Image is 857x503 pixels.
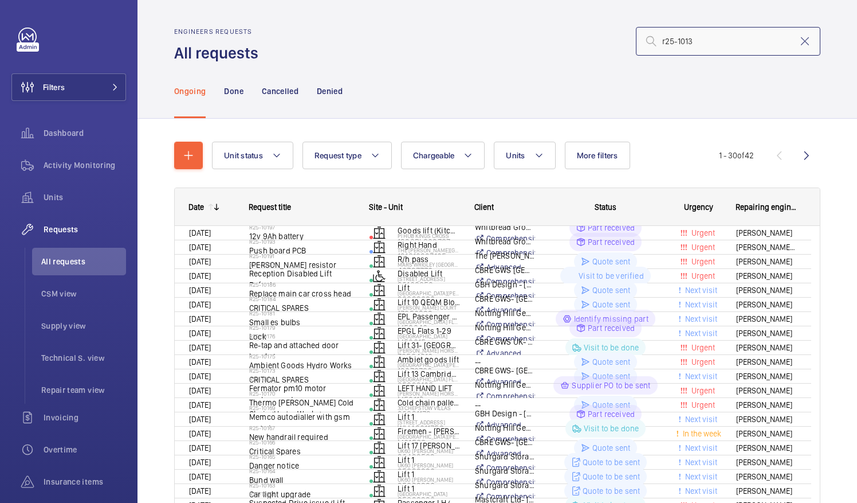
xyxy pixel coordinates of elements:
span: [DATE] [189,386,211,395]
span: Next visit [683,415,717,424]
span: [DATE] [189,472,211,481]
p: CBRE GWS- [GEOGRAPHIC_DATA] ([GEOGRAPHIC_DATA][PERSON_NAME]) [475,365,535,376]
p: 33 Chepstow Villas [398,404,460,411]
span: [PERSON_NAME] [736,227,797,240]
p: [STREET_ADDRESS] [398,275,460,282]
span: [DATE] [189,400,211,410]
span: Next visit [683,314,717,323]
p: Shurgard Storage [475,479,535,491]
p: Ongoing [174,85,206,97]
span: [DATE] [189,257,211,266]
p: The [PERSON_NAME][GEOGRAPHIC_DATA] [475,250,535,262]
span: [PERSON_NAME] [736,442,797,455]
span: [DATE] [189,429,211,438]
span: [DATE] [189,300,211,309]
span: [PERSON_NAME] [PERSON_NAME] [736,241,797,254]
span: [PERSON_NAME] [736,313,797,326]
p: Shurgard Storage [475,451,535,462]
span: Status [595,202,616,212]
span: Overtime [44,444,126,455]
p: The [PERSON_NAME][GEOGRAPHIC_DATA] [398,247,460,254]
span: [DATE] [189,357,211,366]
span: Urgency [684,202,713,212]
p: [GEOGRAPHIC_DATA] Flats 1-65 - High Risk Building [398,376,460,383]
span: Next visit [683,329,717,338]
p: GBH Design - [DEMOGRAPHIC_DATA][PERSON_NAME] [475,408,535,419]
p: Notting Hill Genesis [475,379,535,391]
span: Request title [249,202,291,212]
span: [PERSON_NAME] [736,284,797,297]
p: [STREET_ADDRESS] [398,419,460,426]
span: [DATE] [189,243,211,252]
p: UK60 [PERSON_NAME] [398,462,460,469]
p: Notting Hill Genesis [475,307,535,319]
h2: Engineers requests [174,28,265,36]
span: [PERSON_NAME] [736,456,797,469]
p: Supplier PO to be sent [572,380,650,391]
span: of [737,151,745,160]
span: Dashboard [44,127,126,139]
button: Request type [302,142,392,169]
p: Part received [588,322,635,334]
p: Denied [317,85,343,97]
p: [GEOGRAPHIC_DATA] Flats 1-29 [398,318,460,325]
span: In the week [681,429,721,438]
p: UK60 [PERSON_NAME] [398,447,460,454]
span: [DATE] [189,415,211,424]
p: [GEOGRAPHIC_DATA] [398,490,460,497]
h1: All requests [174,42,265,64]
p: [PERSON_NAME] Horsham [398,390,460,397]
span: [DATE] [189,314,211,323]
span: Next visit [683,300,717,309]
button: Chargeable [401,142,485,169]
p: GBH Design - [DEMOGRAPHIC_DATA][PERSON_NAME] [475,279,535,290]
p: [PERSON_NAME] Horsham [398,347,460,354]
span: Requests [44,224,126,235]
span: More filters [577,151,618,160]
span: [DATE] [189,329,211,338]
span: [DATE] [189,343,211,352]
h2: R25-10176 [249,333,355,340]
p: CBRE GWS UK- [GEOGRAPHIC_DATA] ([GEOGRAPHIC_DATA]) [475,336,535,348]
span: [DATE] [189,443,211,453]
span: 1 - 30 42 [719,151,754,159]
span: Unit status [224,151,263,160]
span: Repair team view [41,384,126,396]
p: Cancelled [262,85,298,97]
p: [PERSON_NAME] Court [398,304,460,311]
p: CBRE GWS- [GEOGRAPHIC_DATA] ([GEOGRAPHIC_DATA][PERSON_NAME]) [475,293,535,305]
span: [PERSON_NAME] [736,356,797,369]
span: All requests [41,256,126,267]
span: [PERSON_NAME] [736,270,797,283]
span: Request type [315,151,361,160]
p: Done [224,85,243,97]
p: Whitbread Group PLC [475,236,535,247]
h2: R25-10187 [249,261,355,268]
span: Next visit [683,458,717,467]
p: Mars Wrigley [GEOGRAPHIC_DATA] [398,261,460,268]
p: Part received [588,236,635,248]
p: [GEOGRAPHIC_DATA][PERSON_NAME] [398,290,460,297]
span: Next visit [683,472,717,481]
span: [DATE] [189,486,211,496]
span: [DATE] [189,458,211,467]
p: CBRE GWS- [GEOGRAPHIC_DATA] ([GEOGRAPHIC_DATA][PERSON_NAME]) [475,436,535,448]
span: Invoicing [44,412,126,423]
span: Urgent [689,243,715,252]
span: Supply view [41,320,126,332]
button: Filters [11,73,126,101]
p: [GEOGRAPHIC_DATA][PERSON_NAME] [398,361,460,368]
span: [PERSON_NAME] [736,327,797,340]
p: Notting Hill Genesis [475,322,535,333]
p: [GEOGRAPHIC_DATA] [398,333,460,340]
button: Unit status [212,142,293,169]
span: [PERSON_NAME] [736,255,797,268]
span: [PERSON_NAME] [736,298,797,311]
h2: R25-10172 [249,376,355,383]
p: Shurgard Storage [475,465,535,477]
span: Filters [43,81,65,93]
span: [PERSON_NAME] [736,399,797,412]
span: Next visit [683,286,717,295]
span: Next visit [683,486,717,496]
button: Units [494,142,555,169]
